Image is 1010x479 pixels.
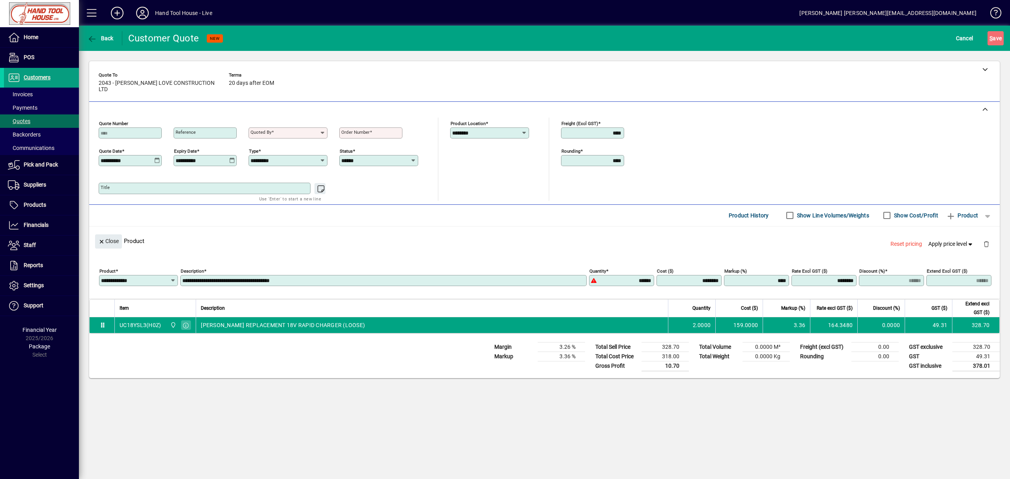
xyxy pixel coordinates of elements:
td: 0.00 [851,342,899,352]
a: Knowledge Base [984,2,1000,27]
mat-label: Quote date [99,148,122,154]
a: Communications [4,141,79,155]
td: 10.70 [642,361,689,371]
mat-label: Cost ($) [657,268,673,274]
div: 164.3480 [815,321,853,329]
mat-label: Quoted by [251,129,271,135]
mat-label: Rounding [561,148,580,154]
span: Quotes [8,118,30,124]
span: Product History [729,209,769,222]
td: 328.70 [952,317,999,333]
span: Extend excl GST ($) [957,299,989,317]
span: Back [87,35,114,41]
span: Customers [24,74,50,80]
span: Description [201,304,225,312]
span: Package [29,343,50,350]
td: 0.0000 M³ [743,342,790,352]
mat-label: Product [99,268,116,274]
span: Rate excl GST ($) [817,304,853,312]
td: GST inclusive [905,361,952,371]
td: Total Cost Price [591,352,642,361]
button: Product [942,208,982,223]
span: Reset pricing [890,240,922,248]
div: Hand Tool House - Live [155,7,212,19]
a: Invoices [4,88,79,101]
td: 0.00 [851,352,899,361]
mat-label: Product location [451,121,486,126]
td: 3.36 % [538,352,585,361]
button: Reset pricing [887,237,925,251]
td: Rounding [796,352,851,361]
a: Settings [4,276,79,296]
div: [PERSON_NAME] [PERSON_NAME][EMAIL_ADDRESS][DOMAIN_NAME] [799,7,976,19]
a: Backorders [4,128,79,141]
mat-label: Quote number [99,121,128,126]
a: Support [4,296,79,316]
span: [PERSON_NAME] REPLACEMENT 18V RAPID CHARGER (LOOSE) [201,321,365,329]
mat-label: Rate excl GST ($) [792,268,827,274]
span: Pick and Pack [24,161,58,168]
button: Delete [977,234,996,253]
td: GST [905,352,952,361]
a: Payments [4,101,79,114]
span: Support [24,302,43,309]
mat-label: Markup (%) [724,268,747,274]
mat-label: Reference [176,129,196,135]
button: Product History [726,208,772,223]
span: Products [24,202,46,208]
div: Customer Quote [128,32,199,45]
span: Frankton [168,321,177,329]
td: 49.31 [952,352,1000,361]
span: NEW [210,36,220,41]
td: 3.36 [763,317,810,333]
button: Add [105,6,130,20]
td: 0.0000 [857,317,905,333]
span: Invoices [8,91,33,97]
button: Cancel [954,31,975,45]
td: 318.00 [642,352,689,361]
span: 2043 - [PERSON_NAME] LOVE CONSTRUCTION LTD [99,80,217,93]
span: Reports [24,262,43,268]
label: Show Cost/Profit [892,211,938,219]
td: Total Sell Price [591,342,642,352]
a: Financials [4,215,79,235]
mat-hint: Use 'Enter' to start a new line [259,194,321,203]
button: Close [95,234,122,249]
td: 159.0000 [715,317,763,333]
span: GST ($) [931,304,947,312]
td: 0.0000 Kg [743,352,790,361]
span: Product [946,209,978,222]
td: 3.26 % [538,342,585,352]
button: Profile [130,6,155,20]
button: Back [85,31,116,45]
td: Margin [490,342,538,352]
mat-label: Extend excl GST ($) [927,268,967,274]
span: Cost ($) [741,304,758,312]
span: 20 days after EOM [229,80,274,86]
td: Total Volume [695,342,743,352]
td: 328.70 [952,342,1000,352]
td: Total Weight [695,352,743,361]
button: Apply price level [925,237,977,251]
span: Close [98,235,119,248]
mat-label: Expiry date [174,148,197,154]
td: 378.01 [952,361,1000,371]
app-page-header-button: Delete [977,240,996,247]
span: Payments [8,105,37,111]
label: Show Line Volumes/Weights [795,211,869,219]
a: Pick and Pack [4,155,79,175]
td: Markup [490,352,538,361]
td: Gross Profit [591,361,642,371]
span: Suppliers [24,181,46,188]
span: Discount (%) [873,304,900,312]
a: Staff [4,236,79,255]
span: S [989,35,993,41]
mat-label: Description [181,268,204,274]
span: Financial Year [22,327,57,333]
mat-label: Type [249,148,258,154]
span: POS [24,54,34,60]
a: Suppliers [4,175,79,195]
mat-label: Quantity [589,268,606,274]
mat-label: Order number [341,129,370,135]
app-page-header-button: Close [93,238,124,245]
